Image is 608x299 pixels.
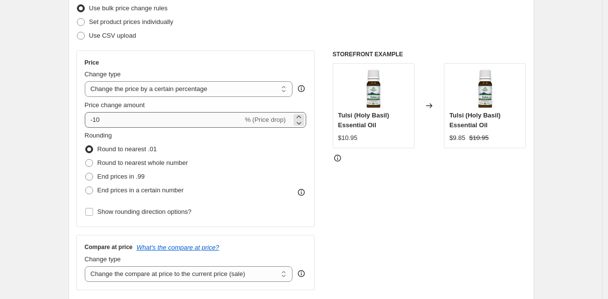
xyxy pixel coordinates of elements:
div: $10.95 [338,133,358,143]
strike: $10.95 [469,133,489,143]
span: Use CSV upload [89,32,136,39]
div: help [296,269,306,278]
span: Tulsi (Holy Basil) Essential Oil [449,112,501,129]
span: Tulsi (Holy Basil) Essential Oil [338,112,389,129]
img: Tulsi-Oil-OLD_b0ec1a31-6e74-4259-9419-2d37f450678c_80x.png [354,69,393,108]
span: Round to nearest whole number [97,159,188,166]
span: Show rounding direction options? [97,208,192,215]
button: What's the compare at price? [137,244,219,251]
span: Change type [85,70,121,78]
h6: STOREFRONT EXAMPLE [333,50,526,58]
div: $9.85 [449,133,465,143]
span: Price change amount [85,101,145,109]
span: % (Price drop) [245,116,286,123]
span: End prices in a certain number [97,186,184,194]
span: Set product prices individually [89,18,173,25]
span: End prices in .99 [97,173,145,180]
div: help [296,84,306,93]
span: Round to nearest .01 [97,145,157,153]
span: Use bulk price change rules [89,4,168,12]
img: Tulsi-Oil-OLD_b0ec1a31-6e74-4259-9419-2d37f450678c_80x.png [465,69,505,108]
span: Change type [85,255,121,263]
h3: Price [85,59,99,67]
h3: Compare at price [85,243,133,251]
span: Rounding [85,132,112,139]
input: -15 [85,112,243,128]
